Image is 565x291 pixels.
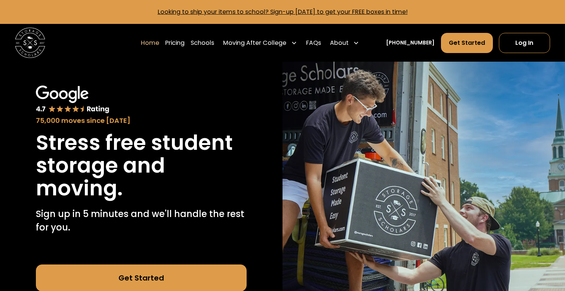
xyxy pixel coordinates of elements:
a: [PHONE_NUMBER] [386,39,435,47]
p: Sign up in 5 minutes and we'll handle the rest for you. [36,207,247,234]
div: About [327,32,362,53]
a: Home [141,32,159,53]
div: Moving After College [220,32,300,53]
a: FAQs [306,32,321,53]
h1: Stress free student storage and moving. [36,131,247,200]
a: Schools [191,32,214,53]
img: Storage Scholars main logo [15,28,45,58]
a: Get Started [441,33,493,53]
a: Looking to ship your items to school? Sign-up [DATE] to get your FREE boxes in time! [158,7,408,16]
div: 75,000 moves since [DATE] [36,115,247,126]
img: Google 4.7 star rating [36,86,109,114]
div: About [330,38,349,47]
a: Log In [499,33,550,53]
a: home [15,28,45,58]
a: Pricing [165,32,185,53]
div: Moving After College [223,38,286,47]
